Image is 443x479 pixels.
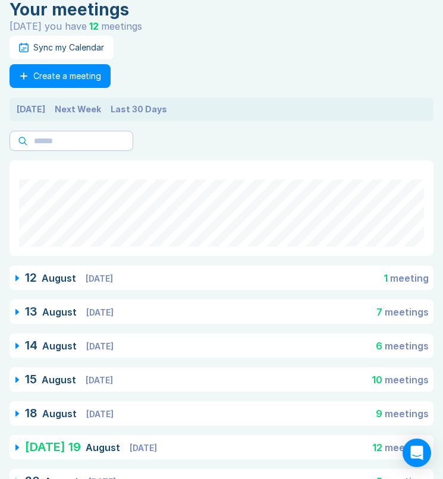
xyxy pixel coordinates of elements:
[385,306,429,318] span: meeting s
[385,442,429,453] span: meeting s
[25,338,37,352] span: 14
[390,272,429,284] span: meeting
[86,442,122,453] span: August
[376,408,382,420] span: 9
[372,374,382,386] span: 10
[376,340,382,352] span: 6
[42,306,79,318] span: August
[385,340,429,352] span: meeting s
[106,100,172,119] button: Last 30 Days
[376,306,382,318] span: 7
[86,409,114,419] span: [DATE]
[25,304,37,319] span: 13
[25,372,37,386] span: 15
[130,443,157,453] span: [DATE]
[25,270,37,285] span: 12
[403,439,431,467] div: Open Intercom Messenger
[86,341,114,351] span: [DATE]
[10,19,433,33] div: [DATE] you have meeting s
[33,43,104,52] div: Sync my Calendar
[89,20,99,32] span: 12
[50,100,106,119] button: Next Week
[12,100,50,119] button: [DATE]
[42,340,79,352] span: August
[385,408,429,420] span: meeting s
[86,307,114,317] span: [DATE]
[10,36,114,59] button: Sync my Calendar
[42,408,79,420] span: August
[10,64,111,88] button: Create a meeting
[384,272,388,284] span: 1
[42,272,78,284] span: August
[25,406,37,420] span: 18
[86,375,113,385] span: [DATE]
[372,442,382,453] span: 12
[42,374,78,386] span: August
[385,374,429,386] span: meeting s
[33,71,101,81] div: Create a meeting
[25,440,81,454] span: [DATE] 19
[86,273,113,283] span: [DATE]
